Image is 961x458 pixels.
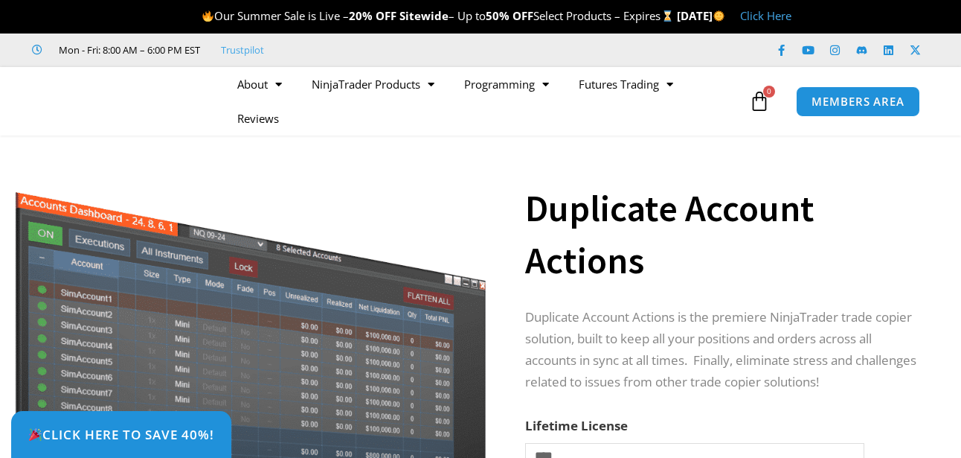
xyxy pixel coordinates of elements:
[297,67,449,101] a: NinjaTrader Products
[399,8,449,23] strong: Sitewide
[525,307,924,393] p: Duplicate Account Actions is the premiere NinjaTrader trade copier solution, built to keep all yo...
[28,428,214,441] span: Click Here to save 40%!
[55,41,200,59] span: Mon - Fri: 8:00 AM – 6:00 PM EST
[29,428,42,441] img: 🎉
[349,8,396,23] strong: 20% OFF
[222,67,745,136] nav: Menu
[221,41,264,59] a: Trustpilot
[486,8,533,23] strong: 50% OFF
[222,101,294,136] a: Reviews
[796,86,920,117] a: MEMBERS AREA
[662,10,673,22] img: ⌛
[740,8,791,23] a: Click Here
[564,67,688,101] a: Futures Trading
[11,411,231,458] a: 🎉Click Here to save 40%!
[449,67,564,101] a: Programming
[677,8,725,23] strong: [DATE]
[727,80,792,123] a: 0
[222,67,297,101] a: About
[763,86,775,98] span: 0
[202,8,676,23] span: Our Summer Sale is Live – – Up to Select Products – Expires
[202,10,213,22] img: 🔥
[713,10,724,22] img: 🌞
[36,74,196,128] img: LogoAI | Affordable Indicators – NinjaTrader
[811,96,904,107] span: MEMBERS AREA
[525,182,924,287] h1: Duplicate Account Actions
